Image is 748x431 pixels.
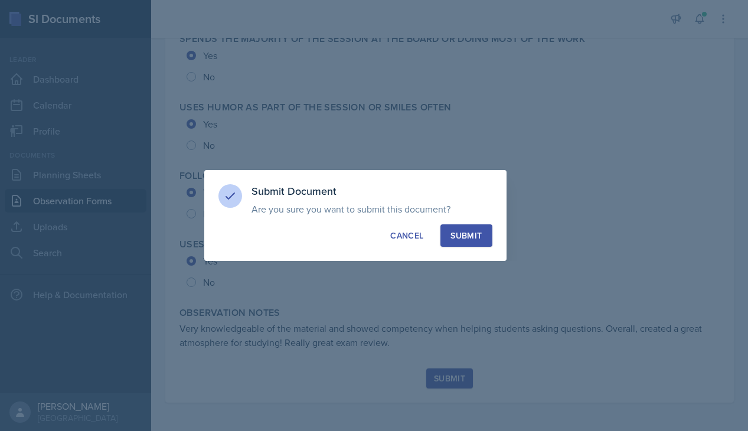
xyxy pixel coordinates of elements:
div: Submit [450,230,482,241]
button: Cancel [380,224,433,247]
button: Submit [440,224,492,247]
div: Cancel [390,230,423,241]
p: Are you sure you want to submit this document? [251,203,492,215]
h3: Submit Document [251,184,492,198]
